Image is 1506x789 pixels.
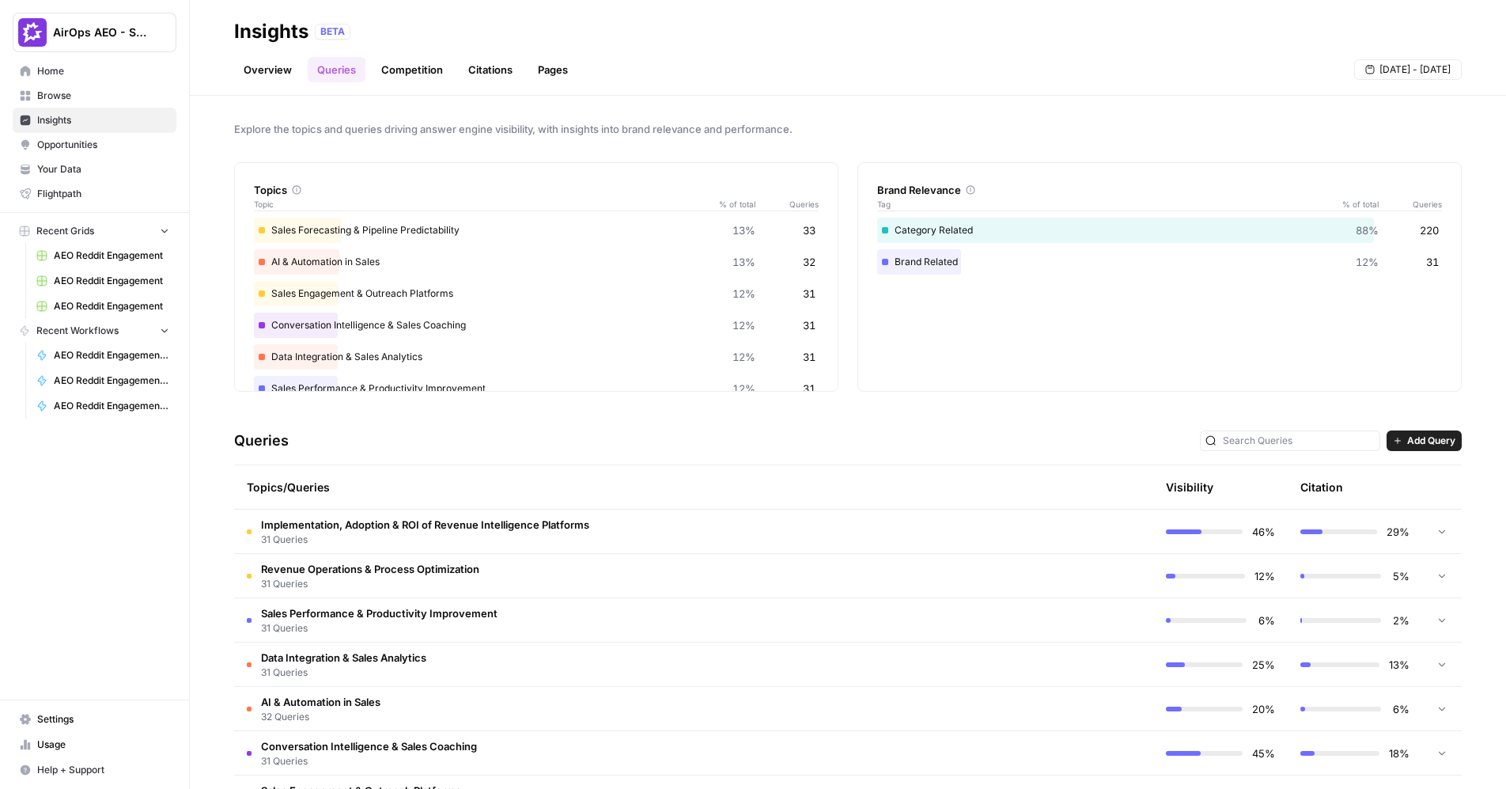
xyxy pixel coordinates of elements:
a: Competition [372,57,452,82]
span: % of total [708,198,755,211]
a: Browse [13,83,176,108]
span: Settings [37,712,169,726]
span: AEO Reddit Engagement [54,299,169,313]
span: Browse [37,89,169,103]
span: Opportunities [37,138,169,152]
span: Recent Grids [36,224,94,238]
span: AEO Reddit Engagement - Fork [54,399,169,413]
span: 20% [1252,701,1275,717]
span: 5% [1391,568,1410,584]
a: Opportunities [13,132,176,157]
div: BETA [315,24,350,40]
span: Topic [254,198,708,211]
div: Insights [234,19,308,44]
span: Flightpath [37,187,169,201]
div: Sales Forecasting & Pipeline Predictability [254,218,819,243]
span: 32 Queries [261,710,380,724]
span: 31 [1426,254,1439,270]
span: 25% [1252,657,1275,673]
span: % of total [1331,198,1379,211]
span: Help + Support [37,763,169,777]
span: 31 [803,349,815,365]
img: AirOps AEO - Single Brand (Gong) Logo [18,18,47,47]
div: Brand Relevance [877,182,1442,198]
div: Data Integration & Sales Analytics [254,344,819,370]
span: 88% [1356,222,1379,238]
a: Overview [234,57,301,82]
span: 31 [803,317,815,333]
span: Conversation Intelligence & Sales Coaching [261,738,477,754]
div: Sales Engagement & Outreach Platforms [254,281,819,306]
button: Workspace: AirOps AEO - Single Brand (Gong) [13,13,176,52]
span: 31 Queries [261,754,477,768]
a: AEO Reddit Engagement [29,268,176,294]
span: 13% [1389,657,1410,673]
span: Your Data [37,162,169,176]
a: Settings [13,707,176,732]
span: 31 Queries [261,533,589,547]
span: Recent Workflows [36,324,119,338]
span: [DATE] - [DATE] [1379,63,1451,77]
a: Pages [528,57,577,82]
span: 2% [1391,613,1410,628]
span: Insights [37,113,169,127]
span: Home [37,64,169,78]
span: Usage [37,738,169,752]
button: Recent Workflows [13,319,176,343]
button: Add Query [1387,431,1462,451]
input: Search Queries [1223,433,1375,449]
a: AEO Reddit Engagement [29,243,176,268]
span: Queries [755,198,819,211]
span: Explore the topics and queries driving answer engine visibility, with insights into brand relevan... [234,121,1462,137]
a: Queries [308,57,365,82]
span: AEO Reddit Engagement - Fork [54,374,169,388]
span: 18% [1389,745,1410,761]
button: Help + Support [13,757,176,783]
button: [DATE] - [DATE] [1354,59,1462,80]
span: 33 [803,222,815,238]
span: 12% [1254,568,1275,584]
div: Brand Related [877,249,1442,275]
div: AI & Automation in Sales [254,249,819,275]
span: 6% [1256,613,1275,628]
a: Citations [459,57,522,82]
a: Your Data [13,157,176,182]
span: 29% [1387,524,1410,540]
a: Insights [13,108,176,133]
div: Topics/Queries [247,465,1006,509]
span: Revenue Operations & Process Optimization [261,561,479,577]
div: Citation [1300,465,1343,509]
span: 46% [1252,524,1275,540]
span: Sales Performance & Productivity Improvement [261,605,498,621]
span: 31 [803,286,815,302]
span: Implementation, Adoption & ROI of Revenue Intelligence Platforms [261,517,589,533]
button: Recent Grids [13,219,176,243]
span: 12% [732,317,755,333]
a: Home [13,59,176,84]
span: Data Integration & Sales Analytics [261,650,426,666]
span: 12% [732,381,755,396]
span: 31 Queries [261,666,426,680]
div: Topics [254,182,819,198]
a: AEO Reddit Engagement - Fork [29,343,176,368]
span: AirOps AEO - Single Brand (Gong) [53,25,149,40]
a: Usage [13,732,176,757]
span: 12% [732,349,755,365]
span: AEO Reddit Engagement [54,274,169,288]
span: 32 [803,254,815,270]
a: AEO Reddit Engagement - Fork [29,368,176,393]
a: AEO Reddit Engagement - Fork [29,393,176,419]
span: Add Query [1407,434,1455,448]
div: Category Related [877,218,1442,243]
div: Visibility [1166,480,1213,495]
a: AEO Reddit Engagement [29,294,176,319]
h3: Queries [234,430,289,452]
span: Queries [1379,198,1442,211]
span: Tag [877,198,1331,211]
div: Conversation Intelligence & Sales Coaching [254,313,819,338]
span: 12% [732,286,755,302]
span: 31 Queries [261,577,479,591]
span: 13% [732,222,755,238]
span: 45% [1252,745,1275,761]
span: AEO Reddit Engagement - Fork [54,348,169,362]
